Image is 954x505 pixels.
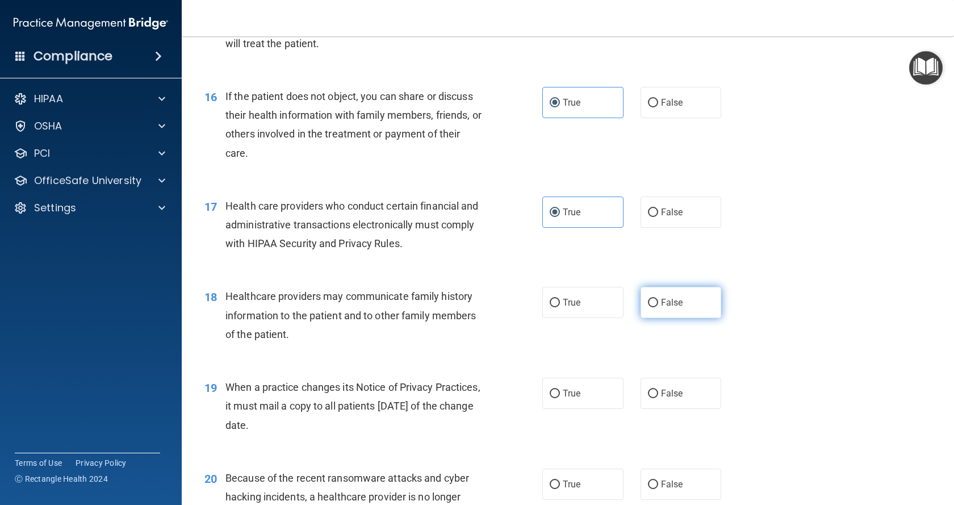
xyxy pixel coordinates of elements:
iframe: Drift Widget Chat Controller [897,427,940,470]
a: PCI [14,147,165,160]
input: True [550,390,560,398]
p: OfficeSafe University [34,174,141,187]
span: True [563,207,580,218]
span: When a practice changes its Notice of Privacy Practices, it must mail a copy to all patients [DAT... [225,381,480,431]
span: True [563,297,580,308]
span: False [661,97,683,108]
input: True [550,208,560,217]
input: False [648,481,658,489]
span: Healthcare providers may communicate family history information to the patient and to other famil... [225,290,476,340]
p: PCI [34,147,50,160]
span: 16 [204,90,217,104]
p: HIPAA [34,92,63,106]
span: Ⓒ Rectangle Health 2024 [15,473,108,485]
a: HIPAA [14,92,165,106]
span: 17 [204,200,217,214]
span: 19 [204,381,217,395]
a: Settings [14,201,165,215]
input: False [648,99,658,107]
input: False [648,390,658,398]
input: True [550,99,560,107]
span: Health care providers who conduct certain financial and administrative transactions electronicall... [225,200,479,249]
h4: Compliance [34,48,112,64]
a: OfficeSafe University [14,174,165,187]
span: False [661,388,683,399]
p: Settings [34,201,76,215]
input: False [648,208,658,217]
button: Open Resource Center [909,51,943,85]
span: True [563,479,580,490]
span: 18 [204,290,217,304]
span: If the patient does not object, you can share or discuss their health information with family mem... [225,90,482,159]
input: False [648,299,658,307]
span: 20 [204,472,217,486]
span: True [563,388,580,399]
span: False [661,297,683,308]
a: OSHA [14,119,165,133]
span: True [563,97,580,108]
img: PMB logo [14,12,168,35]
a: Privacy Policy [76,457,127,469]
span: False [661,479,683,490]
span: False [661,207,683,218]
a: Terms of Use [15,457,62,469]
input: True [550,481,560,489]
p: OSHA [34,119,62,133]
input: True [550,299,560,307]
